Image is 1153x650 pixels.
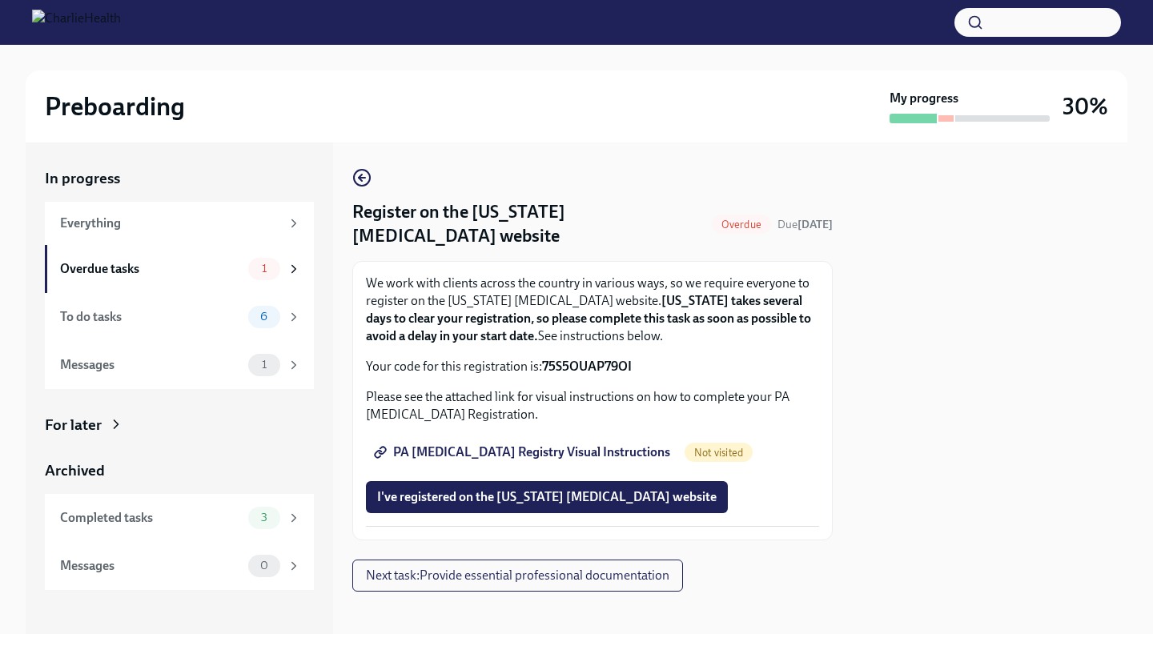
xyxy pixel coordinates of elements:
strong: 75S5OUAP79OI [542,359,632,374]
h2: Preboarding [45,90,185,122]
span: 3 [251,512,277,524]
span: August 8th, 2025 09:00 [777,217,833,232]
span: 1 [252,263,276,275]
div: Messages [60,356,242,374]
button: I've registered on the [US_STATE] [MEDICAL_DATA] website [366,481,728,513]
a: Messages0 [45,542,314,590]
button: Next task:Provide essential professional documentation [352,560,683,592]
a: Completed tasks3 [45,494,314,542]
p: We work with clients across the country in various ways, so we require everyone to register on th... [366,275,819,345]
div: Everything [60,215,280,232]
div: Completed tasks [60,509,242,527]
span: PA [MEDICAL_DATA] Registry Visual Instructions [377,444,670,460]
div: Messages [60,557,242,575]
span: 6 [251,311,277,323]
div: Overdue tasks [60,260,242,278]
a: In progress [45,168,314,189]
a: PA [MEDICAL_DATA] Registry Visual Instructions [366,436,681,468]
span: Overdue [712,219,771,231]
strong: [DATE] [797,218,833,231]
p: Your code for this registration is: [366,358,819,375]
span: I've registered on the [US_STATE] [MEDICAL_DATA] website [377,489,717,505]
p: Please see the attached link for visual instructions on how to complete your PA [MEDICAL_DATA] Re... [366,388,819,423]
img: CharlieHealth [32,10,121,35]
strong: [US_STATE] takes several days to clear your registration, so please complete this task as soon as... [366,293,811,343]
h3: 30% [1063,92,1108,121]
span: 0 [251,560,278,572]
span: Due [777,218,833,231]
a: Archived [45,460,314,481]
h4: Register on the [US_STATE] [MEDICAL_DATA] website [352,200,705,248]
div: For later [45,415,102,435]
span: 1 [252,359,276,371]
a: To do tasks6 [45,293,314,341]
span: Not visited [685,447,753,459]
a: Everything [45,202,314,245]
div: To do tasks [60,308,242,326]
span: Next task : Provide essential professional documentation [366,568,669,584]
a: For later [45,415,314,435]
a: Messages1 [45,341,314,389]
a: Overdue tasks1 [45,245,314,293]
strong: My progress [890,90,958,107]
